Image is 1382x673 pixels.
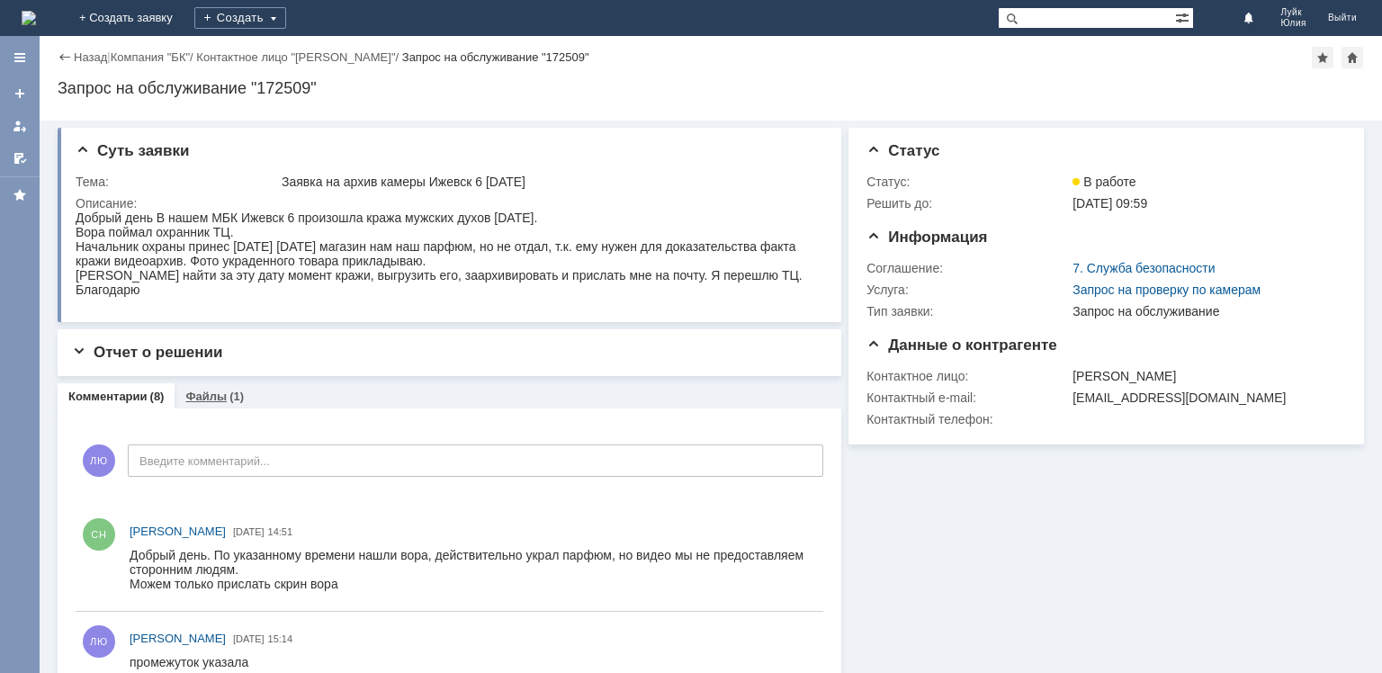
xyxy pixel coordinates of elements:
div: [EMAIL_ADDRESS][DOMAIN_NAME] [1072,390,1337,405]
span: 15:14 [268,633,293,644]
a: Мои согласования [5,144,34,173]
a: Компания "БК" [111,50,190,64]
a: Мои заявки [5,112,34,140]
span: Луйк [1280,7,1306,18]
a: Запрос на проверку по камерам [1072,283,1261,297]
div: Контактный телефон: [866,412,1069,426]
span: В работе [1072,175,1135,189]
img: logo [22,11,36,25]
div: Запрос на обслуживание "172509" [58,79,1364,97]
div: Сделать домашней страницей [1342,47,1363,68]
a: Создать заявку [5,79,34,108]
a: Назад [74,50,107,64]
span: Расширенный поиск [1175,8,1193,25]
span: Юлия [1280,18,1306,29]
div: | [107,49,110,63]
div: [PERSON_NAME] [1072,369,1337,383]
span: Статус [866,142,939,159]
a: Комментарии [68,390,148,403]
div: Заявка на архив камеры Ижевск 6 [DATE] [282,175,816,189]
span: 14:51 [268,526,293,537]
div: / [111,50,197,64]
span: [DATE] [233,526,265,537]
span: [DATE] 09:59 [1072,196,1147,211]
div: Запрос на обслуживание [1072,304,1337,319]
div: Описание: [76,196,820,211]
div: / [196,50,401,64]
div: Услуга: [866,283,1069,297]
a: [PERSON_NAME] [130,630,226,648]
a: Перейти на домашнюю страницу [22,11,36,25]
a: [PERSON_NAME] [130,523,226,541]
div: Контактное лицо: [866,369,1069,383]
div: Запрос на обслуживание "172509" [402,50,589,64]
span: [PERSON_NAME] [130,525,226,538]
div: Решить до: [866,196,1069,211]
span: Данные о контрагенте [866,336,1057,354]
span: Суть заявки [76,142,189,159]
div: (1) [229,390,244,403]
span: [PERSON_NAME] [130,632,226,645]
span: Информация [866,229,987,246]
div: Соглашение: [866,261,1069,275]
div: Добавить в избранное [1312,47,1333,68]
div: Создать [194,7,286,29]
div: Статус: [866,175,1069,189]
span: ЛЮ [83,444,115,477]
a: Контактное лицо "[PERSON_NAME]" [196,50,395,64]
div: Тип заявки: [866,304,1069,319]
span: [DATE] [233,633,265,644]
div: Контактный e-mail: [866,390,1069,405]
a: Файлы [185,390,227,403]
div: (8) [150,390,165,403]
a: 7. Служба безопасности [1072,261,1215,275]
span: Отчет о решении [72,344,222,361]
div: Тема: [76,175,278,189]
